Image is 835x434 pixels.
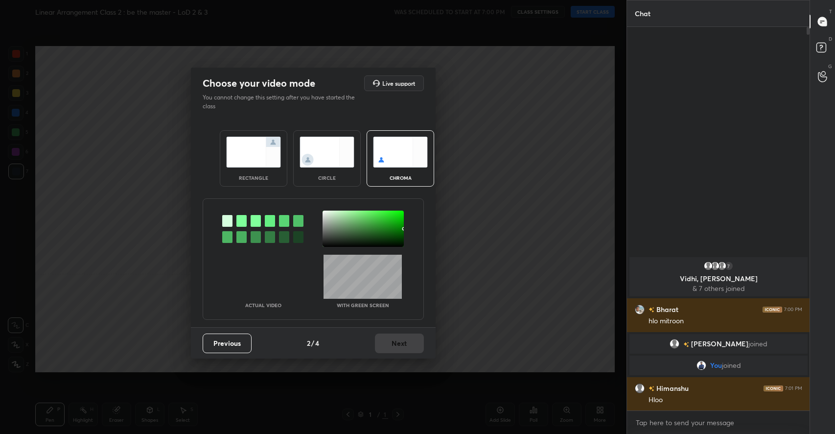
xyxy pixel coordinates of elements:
h5: Live support [382,80,415,86]
div: 7:00 PM [784,307,802,313]
button: Previous [203,334,252,353]
p: T [829,8,832,15]
img: default.png [710,261,720,271]
img: default.png [717,261,727,271]
h4: / [311,338,314,348]
img: 3a6b3dcdb4d746208f5ef180f14109e5.png [696,361,706,370]
img: iconic-dark.1390631f.png [764,386,783,391]
div: Hloo [649,395,802,405]
h6: Bharat [654,304,678,314]
p: With green screen [337,303,389,308]
h4: 2 [307,338,310,348]
img: no-rating-badge.077c3623.svg [649,386,654,391]
p: & 7 others joined [635,285,802,292]
p: Actual Video [245,303,281,308]
span: You [710,362,721,369]
p: G [828,63,832,70]
span: joined [721,362,741,369]
h6: Himanshu [654,383,689,393]
div: rectangle [234,175,273,180]
div: 7 [724,261,734,271]
h2: Choose your video mode [203,77,315,90]
img: default.png [703,261,713,271]
p: You cannot change this setting after you have started the class [203,93,361,111]
div: circle [307,175,347,180]
div: hlo mitroon [649,316,802,326]
p: D [829,35,832,43]
img: no-rating-badge.077c3623.svg [683,342,689,347]
p: Chat [627,0,658,26]
img: chromaScreenIcon.c19ab0a0.svg [373,137,428,168]
div: grid [627,255,810,411]
span: [PERSON_NAME] [691,340,748,348]
img: circleScreenIcon.acc0effb.svg [300,137,354,168]
img: default.png [635,384,645,393]
h4: 4 [315,338,319,348]
img: 0855d1f39cd94220885f3572eb310123.jpg [635,305,645,314]
div: chroma [381,175,420,180]
div: 7:01 PM [785,386,802,391]
img: default.png [670,339,679,349]
img: iconic-dark.1390631f.png [763,307,782,313]
img: no-rating-badge.077c3623.svg [649,307,654,313]
img: normalScreenIcon.ae25ed63.svg [226,137,281,168]
span: joined [748,340,767,348]
p: Vidhi, [PERSON_NAME] [635,275,802,283]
